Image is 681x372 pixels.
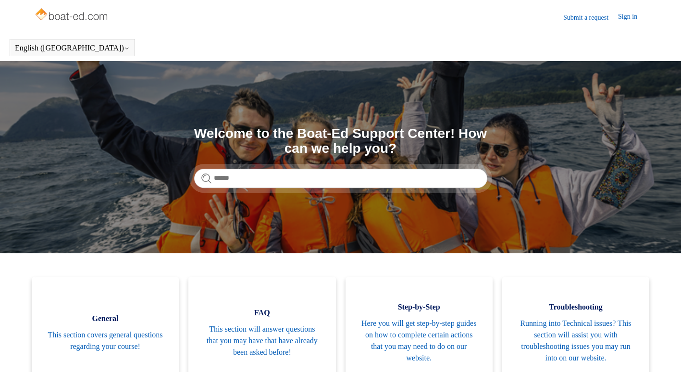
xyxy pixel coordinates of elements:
span: Here you will get step-by-step guides on how to complete certain actions that you may need to do ... [360,318,478,364]
div: Live chat [649,340,674,365]
img: Boat-Ed Help Center home page [34,6,111,25]
a: Submit a request [563,12,618,23]
span: FAQ [203,307,321,319]
span: This section covers general questions regarding your course! [46,329,164,352]
input: Search [194,169,487,188]
a: Sign in [618,12,647,23]
span: Troubleshooting [517,301,635,313]
button: English ([GEOGRAPHIC_DATA]) [15,44,130,52]
h1: Welcome to the Boat-Ed Support Center! How can we help you? [194,126,487,156]
span: Running into Technical issues? This section will assist you with troubleshooting issues you may r... [517,318,635,364]
span: Step-by-Step [360,301,478,313]
span: This section will answer questions that you may have that have already been asked before! [203,323,321,358]
span: General [46,313,164,324]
